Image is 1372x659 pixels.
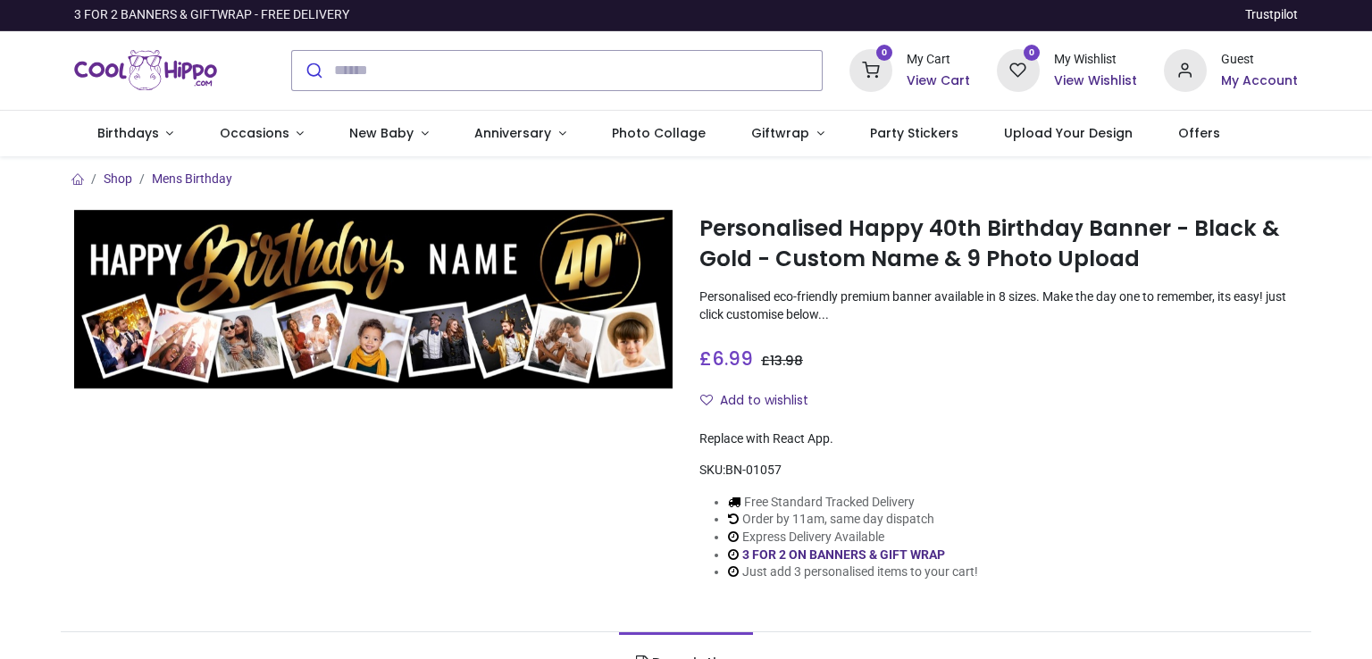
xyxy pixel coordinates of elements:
[197,111,327,157] a: Occasions
[74,46,217,96] a: Logo of Cool Hippo
[770,352,803,370] span: 13.98
[220,124,289,142] span: Occasions
[699,430,1298,448] div: Replace with React App.
[728,111,847,157] a: Giftwrap
[712,346,753,371] span: 6.99
[699,346,753,371] span: £
[728,563,978,581] li: Just add 3 personalised items to your cart!
[1221,72,1298,90] a: My Account
[1024,45,1041,62] sup: 0
[1054,72,1137,90] a: View Wishlist
[742,547,945,562] a: 3 FOR 2 ON BANNERS & GIFT WRAP
[152,171,232,186] a: Mens Birthday
[474,124,551,142] span: Anniversary
[876,45,893,62] sup: 0
[327,111,452,157] a: New Baby
[997,62,1040,76] a: 0
[74,210,673,389] img: Personalised Happy 40th Birthday Banner - Black & Gold - Custom Name & 9 Photo Upload
[612,124,706,142] span: Photo Collage
[699,288,1298,323] p: Personalised eco-friendly premium banner available in 8 sizes. Make the day one to remember, its ...
[728,494,978,512] li: Free Standard Tracked Delivery
[104,171,132,186] a: Shop
[699,462,1298,480] div: SKU:
[74,6,349,24] div: 3 FOR 2 BANNERS & GIFTWRAP - FREE DELIVERY
[97,124,159,142] span: Birthdays
[751,124,809,142] span: Giftwrap
[74,111,197,157] a: Birthdays
[1178,124,1220,142] span: Offers
[699,386,824,416] button: Add to wishlistAdd to wishlist
[849,62,892,76] a: 0
[907,72,970,90] a: View Cart
[1221,51,1298,69] div: Guest
[1054,51,1137,69] div: My Wishlist
[349,124,414,142] span: New Baby
[292,51,334,90] button: Submit
[870,124,958,142] span: Party Stickers
[907,51,970,69] div: My Cart
[699,213,1298,275] h1: Personalised Happy 40th Birthday Banner - Black & Gold - Custom Name & 9 Photo Upload
[1004,124,1133,142] span: Upload Your Design
[451,111,589,157] a: Anniversary
[725,463,782,477] span: BN-01057
[1245,6,1298,24] a: Trustpilot
[728,511,978,529] li: Order by 11am, same day dispatch
[728,529,978,546] li: Express Delivery Available
[74,46,217,96] img: Cool Hippo
[700,394,713,406] i: Add to wishlist
[761,352,803,370] span: £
